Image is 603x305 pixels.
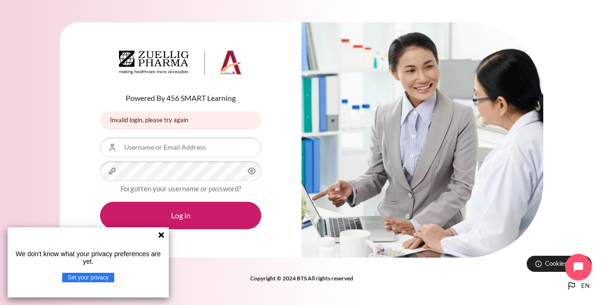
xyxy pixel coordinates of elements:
input: Username or Email Address [100,137,261,157]
button: Languages [562,277,594,296]
img: Architeck [119,51,242,74]
button: Cookies notice [527,256,592,272]
div: Invalid login, please try again [100,111,261,130]
a: Architeck [119,51,242,78]
button: Set your privacy [62,273,114,282]
a: Forgotten your username or password? [120,184,241,193]
button: Log in [100,202,261,229]
strong: Copyright © 2024 BTS All rights reserved [250,275,353,282]
p: We don't know what your privacy preferences are yet. [11,250,165,265]
span: Cookies notice [545,259,585,268]
p: Powered By 456 SMART Learning [100,92,261,104]
span: en [581,281,590,291]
